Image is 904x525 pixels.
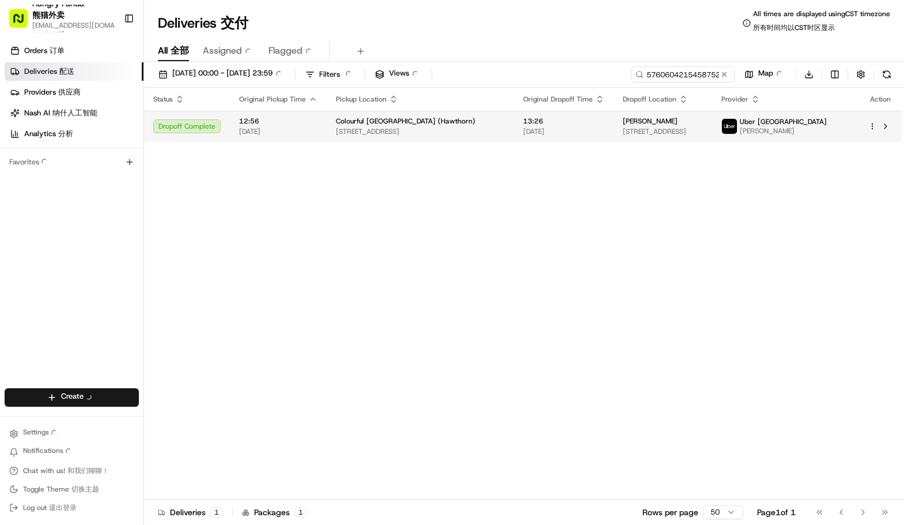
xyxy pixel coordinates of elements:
img: 1736555255976-a54dd68f-1ca7-489b-9aae-adbdc363a1c4 [23,179,32,189]
span: 退出登录 [49,503,77,512]
div: Favorites [5,153,139,171]
span: [PERSON_NAME] [740,126,827,136]
span: 8月19日 [102,179,129,188]
span: 配送 [59,66,74,76]
span: [DATE] 00:00 - [DATE] 23:59 [172,68,285,81]
span: Colourful [GEOGRAPHIC_DATA] (Hawthorn) [336,117,475,126]
a: 📗Knowledge Base [7,253,93,274]
span: All times are displayed using CST timezone [753,9,890,37]
span: 熊猫外卖 [32,10,65,20]
button: Create [5,388,139,407]
p: Rows per page [642,507,698,518]
span: 交付 [221,14,248,32]
button: Views [370,66,427,82]
span: Pickup Location [336,95,387,104]
a: Orders 订单 [5,42,143,60]
button: Chat with us! 和我们聊聊！ [5,463,139,479]
span: Dropoff Location [623,95,676,104]
button: See all [179,148,210,162]
span: 切换主题 [71,485,99,494]
span: • [96,179,100,188]
img: Nash [12,12,35,35]
span: 订单 [50,46,65,55]
button: Refresh [879,66,895,82]
a: Providers 供应商 [5,83,143,102]
a: 💻API Documentation [93,253,190,274]
span: 12:56 [239,117,317,126]
span: Assigned [203,44,255,58]
input: Clear [30,74,190,87]
span: [DATE] [239,127,317,136]
button: Log out 退出登录 [5,500,139,516]
h1: Deliveries [158,14,248,32]
span: Provider [721,95,748,104]
span: Pylon [115,286,139,295]
span: Map [758,68,786,81]
span: API Documentation [109,258,185,269]
button: Filters [300,66,360,82]
span: [DATE] [523,127,604,136]
input: Type to search [631,66,735,82]
span: • [38,210,42,219]
div: Past conversations [12,150,77,159]
span: Toggle Theme [23,485,99,494]
div: Action [868,95,892,104]
span: Providers [24,87,81,97]
span: Flagged [268,44,315,58]
div: 📗 [12,259,21,268]
p: Welcome 👋 [12,46,210,65]
span: Knowledge Base [23,258,88,269]
img: uber-new-logo.jpeg [722,119,737,134]
span: 分析 [58,129,73,138]
button: Start new chat [196,114,210,127]
span: [STREET_ADDRESS] [336,127,505,136]
a: Nash AI 纳什人工智能 [5,104,143,122]
span: Views [389,68,422,81]
a: Deliveries 配送 [5,62,143,81]
span: Analytics [24,129,73,139]
span: Settings [23,427,62,440]
div: Packages [242,507,307,518]
span: Chat with us! [23,466,109,475]
span: [PERSON_NAME] [623,117,678,126]
span: Uber [GEOGRAPHIC_DATA] [740,117,827,126]
div: 1 [210,507,223,517]
span: Create [61,391,96,404]
div: Start new chat [52,110,189,122]
span: 8月15日 [44,210,71,219]
button: Toggle Theme 切换主题 [5,481,139,497]
span: 纳什人工智能 [52,108,97,118]
div: Page 1 of 1 [757,507,796,518]
span: All [158,44,189,58]
div: Deliveries [158,507,223,518]
img: 1736555255976-a54dd68f-1ca7-489b-9aae-adbdc363a1c4 [12,110,32,131]
button: Hungry Panda 熊猫外卖[EMAIL_ADDRESS][DOMAIN_NAME] [5,5,119,32]
span: 供应商 [58,87,81,97]
span: Nash AI [24,108,97,118]
span: 和我们聊聊！ [67,466,109,475]
button: Settings [5,426,139,442]
button: [EMAIL_ADDRESS][DOMAIN_NAME] [32,21,115,39]
span: Log out [23,503,77,512]
span: [PERSON_NAME] [36,179,93,188]
span: Original Dropoff Time [523,95,593,104]
img: 1753817452368-0c19585d-7be3-40d9-9a41-2dc781b3d1eb [24,110,45,131]
span: Orders [24,46,65,56]
div: 💻 [97,259,107,268]
div: We're available if you need us! [52,122,158,131]
span: 13:26 [523,117,604,126]
button: Map [739,66,791,82]
span: 全部 [171,44,189,57]
img: Bea Lacdao [12,168,30,186]
span: 所有时间均以CST时区显示 [753,23,835,32]
span: Original Pickup Time [239,95,306,104]
button: Notifications [5,444,139,460]
span: [STREET_ADDRESS] [623,127,703,136]
div: 1 [294,507,307,517]
button: [DATE] 00:00 - [DATE] 23:59 [153,66,290,82]
span: Status [153,95,173,104]
span: Filters [319,68,355,81]
a: Powered byPylon [81,286,139,295]
a: Analytics 分析 [5,125,143,143]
